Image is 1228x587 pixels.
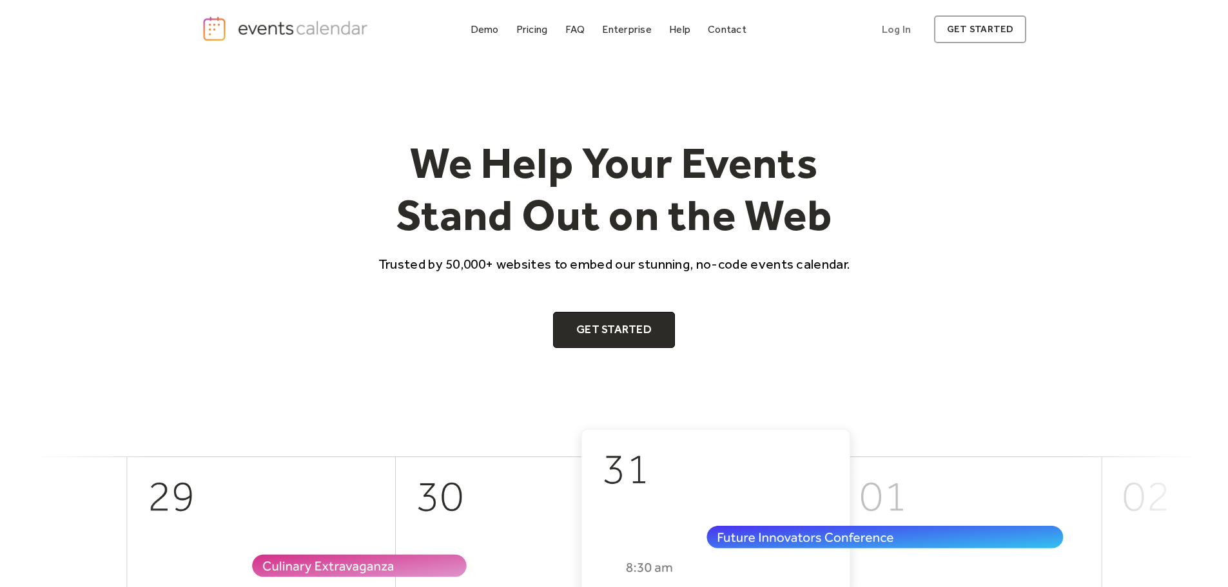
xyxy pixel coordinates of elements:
[664,21,696,38] a: Help
[465,21,504,38] a: Demo
[511,21,553,38] a: Pricing
[471,26,499,33] div: Demo
[516,26,548,33] div: Pricing
[367,137,862,242] h1: We Help Your Events Stand Out on the Web
[602,26,651,33] div: Enterprise
[669,26,690,33] div: Help
[708,26,746,33] div: Contact
[703,21,752,38] a: Contact
[367,255,862,273] p: Trusted by 50,000+ websites to embed our stunning, no-code events calendar.
[597,21,656,38] a: Enterprise
[869,15,924,43] a: Log In
[553,312,675,348] a: Get Started
[934,15,1026,43] a: get started
[560,21,590,38] a: FAQ
[565,26,585,33] div: FAQ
